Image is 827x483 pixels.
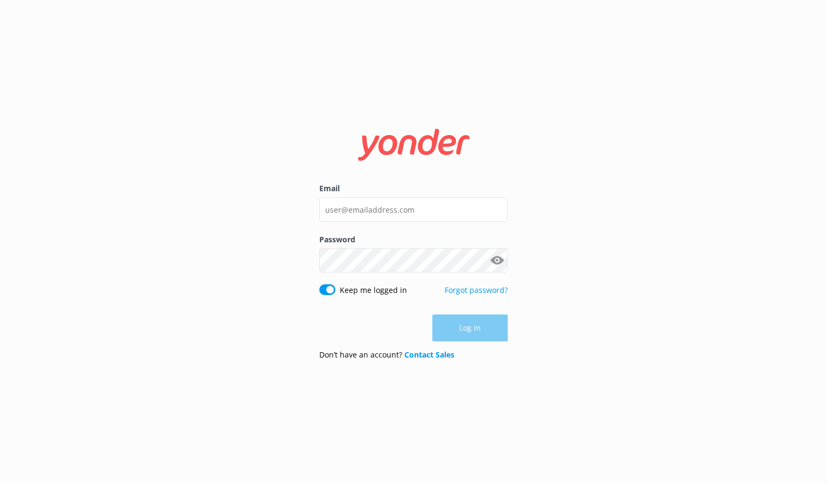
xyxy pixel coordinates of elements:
[319,183,508,194] label: Email
[445,285,508,295] a: Forgot password?
[319,349,454,361] p: Don’t have an account?
[319,234,508,246] label: Password
[319,198,508,222] input: user@emailaddress.com
[486,250,508,271] button: Show password
[404,349,454,360] a: Contact Sales
[340,284,407,296] label: Keep me logged in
